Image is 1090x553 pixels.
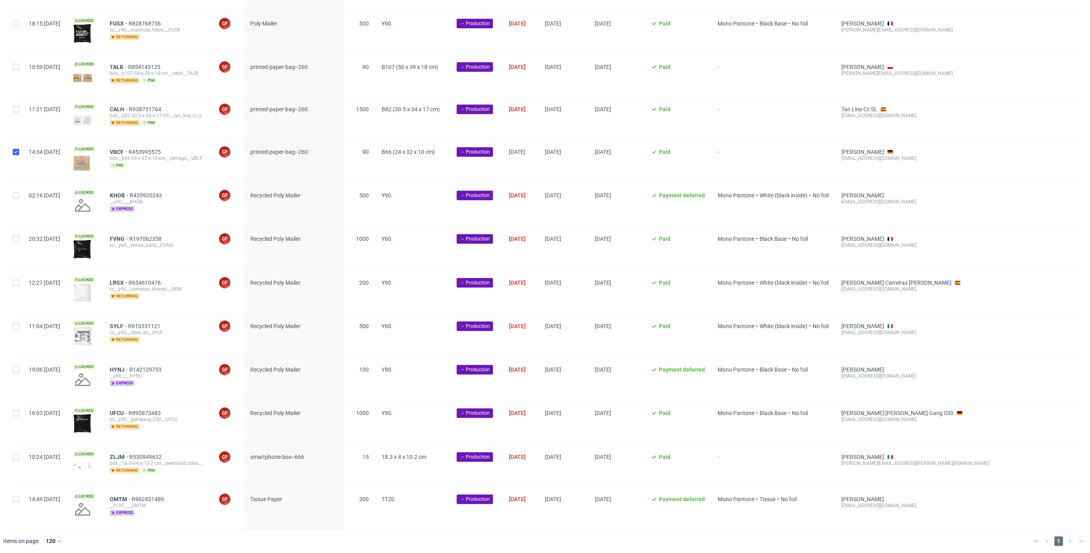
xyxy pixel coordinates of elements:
[841,502,989,509] div: [EMAIL_ADDRESS][DOMAIN_NAME]
[718,192,754,199] span: Mono Pantone
[73,189,95,196] span: Locked
[382,279,393,286] span: Y90.
[841,373,989,379] div: [EMAIL_ADDRESS][DOMAIN_NAME]
[841,410,954,416] a: [PERSON_NAME] [PERSON_NAME] Gang 030
[29,366,60,373] span: 19:06 [DATE]
[382,323,393,329] span: Y60.
[129,149,162,155] span: R453995575
[141,120,156,126] span: pim
[29,149,60,155] span: 14:34 [DATE]
[128,323,162,329] a: R610331121
[359,496,369,502] span: 300
[841,323,884,329] a: [PERSON_NAME]
[754,279,760,286] span: •
[73,407,95,414] span: Locked
[718,236,754,242] span: Mono Pantone
[760,410,787,416] span: Black Base
[718,149,829,173] span: -
[356,410,369,416] span: 1000
[595,323,611,329] span: [DATE]
[545,410,561,416] span: [DATE]
[509,496,526,502] span: [DATE]
[545,20,561,27] span: [DATE]
[460,106,490,113] span: → Production
[659,64,671,70] span: Paid
[29,236,60,242] span: 20:32 [DATE]
[382,366,393,373] span: Y80.
[219,321,230,332] figcaption: GF
[362,454,369,460] span: 15
[792,366,808,373] span: No foil
[359,192,369,199] span: 500
[754,236,760,242] span: •
[754,496,760,502] span: •
[382,192,393,199] span: Y90.
[841,416,989,423] div: [EMAIL_ADDRESS][DOMAIN_NAME]
[128,64,162,70] a: R854145125
[110,366,129,373] span: HYNJ
[129,279,162,286] span: R654610476
[545,454,561,460] span: [DATE]
[359,366,369,373] span: 100
[110,337,140,343] span: returning
[787,20,792,27] span: •
[509,454,526,460] span: [DATE]
[545,64,561,70] span: [DATE]
[250,496,282,502] span: Tissue Paper
[659,323,671,329] span: Paid
[219,146,230,157] figcaption: GF
[545,192,561,199] span: [DATE]
[250,410,301,416] span: Recycled Poly Mailer
[73,493,95,500] span: Locked
[760,323,807,329] span: White (black inside)
[110,323,128,329] span: SYLF
[807,279,813,286] span: •
[718,496,754,502] span: Mono Pantone
[841,199,989,205] div: [EMAIL_ADDRESS][DOMAIN_NAME]
[110,106,129,112] span: CALH
[219,104,230,115] figcaption: GF
[29,279,60,286] span: 12:27 [DATE]
[545,279,561,286] span: [DATE]
[219,364,230,375] figcaption: GF
[129,20,162,27] a: R828768756
[29,323,60,329] span: 11:04 [DATE]
[73,370,92,389] img: no_design.png
[362,64,369,70] span: 90
[73,233,95,240] span: Locked
[73,364,95,370] span: Locked
[219,233,230,244] figcaption: GF
[659,454,671,460] span: Paid
[382,496,396,502] span: T120.
[787,366,792,373] span: •
[718,410,754,416] span: Mono Pantone
[509,149,525,155] span: [DATE]
[595,106,611,112] span: [DATE]
[460,192,490,199] span: → Production
[219,451,230,462] figcaption: GF
[841,329,989,336] div: [EMAIL_ADDRESS][DOMAIN_NAME]
[659,236,671,242] span: Paid
[754,410,760,416] span: •
[841,64,884,70] a: [PERSON_NAME]
[110,380,135,386] span: express
[460,453,490,461] span: → Production
[29,192,60,199] span: 02:16 [DATE]
[509,323,526,329] span: [DATE]
[250,323,301,329] span: Recycled Poly Mailer
[110,20,129,27] a: FUSX
[219,277,230,288] figcaption: GF
[460,148,490,155] span: → Production
[718,106,829,129] span: -
[129,236,163,242] a: R197062358
[110,410,129,416] a: UFCU
[718,323,754,329] span: Mono Pantone
[718,64,829,87] span: -
[73,327,92,346] img: version_two_editor_design
[754,323,760,329] span: •
[382,236,393,242] span: Y60.
[382,454,426,460] span: 18.3 x 4 x 10.2 cm
[595,236,611,242] span: [DATE]
[792,410,808,416] span: No foil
